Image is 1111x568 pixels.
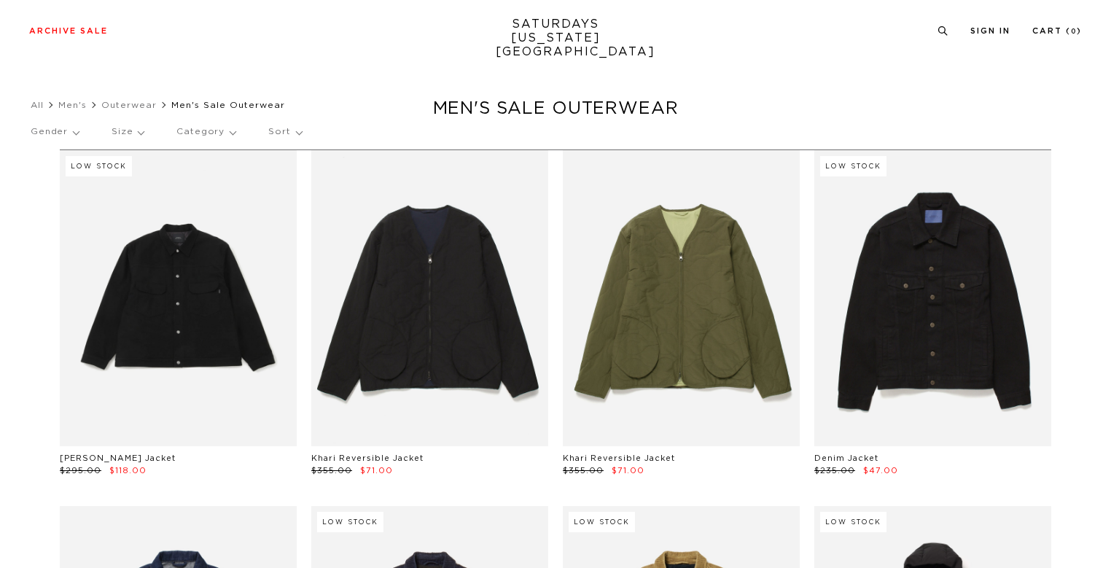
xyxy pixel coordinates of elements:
span: $235.00 [814,467,855,475]
div: Low Stock [66,156,132,176]
div: Low Stock [317,512,383,532]
small: 0 [1071,28,1077,35]
span: $71.00 [612,467,644,475]
span: $47.00 [863,467,898,475]
a: Sign In [970,27,1010,35]
a: SATURDAYS[US_STATE][GEOGRAPHIC_DATA] [496,17,616,59]
a: Denim Jacket [814,454,878,462]
div: Low Stock [820,512,886,532]
span: $118.00 [109,467,147,475]
a: Khari Reversible Jacket [311,454,424,462]
span: $355.00 [563,467,604,475]
div: Low Stock [820,156,886,176]
a: Khari Reversible Jacket [563,454,675,462]
a: All [31,101,44,109]
a: Outerwear [101,101,157,109]
a: Men's [58,101,87,109]
span: $71.00 [360,467,393,475]
a: Archive Sale [29,27,108,35]
div: Low Stock [569,512,635,532]
p: Category [176,115,235,149]
p: Gender [31,115,79,149]
span: $355.00 [311,467,352,475]
p: Size [112,115,144,149]
span: Men's Sale Outerwear [171,101,285,109]
span: $295.00 [60,467,101,475]
p: Sort [268,115,301,149]
a: Cart (0) [1032,27,1082,35]
a: [PERSON_NAME] Jacket [60,454,176,462]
